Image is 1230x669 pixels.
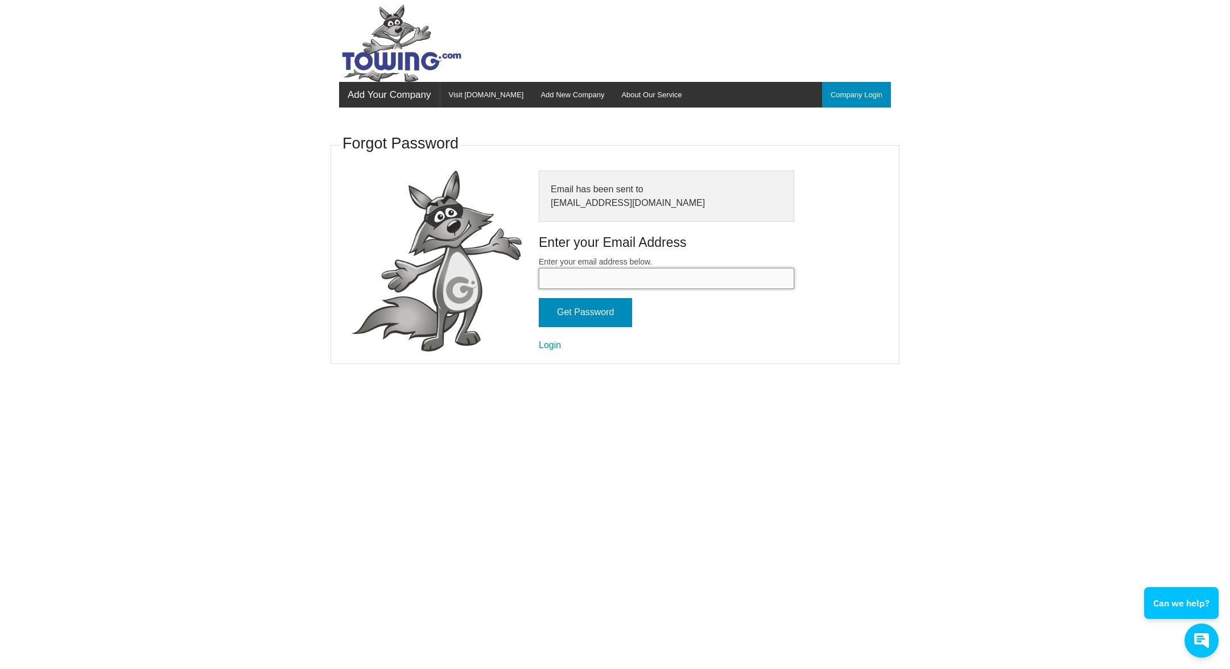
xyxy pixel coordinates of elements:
img: fox-Presenting.png [351,171,522,352]
h3: Forgot Password [342,133,459,155]
img: Towing.com Logo [339,5,464,82]
a: Company Login [822,82,891,108]
input: Get Password [539,298,632,327]
a: Login [539,340,561,350]
a: Visit [DOMAIN_NAME] [440,82,533,108]
a: Add Your Company [339,82,440,108]
a: About Our Service [613,82,690,108]
h4: Enter your Email Address [539,233,794,251]
iframe: Conversations [1133,556,1230,669]
label: Enter your email address below. [539,256,794,289]
div: Email has been sent to [EMAIL_ADDRESS][DOMAIN_NAME] [539,171,794,222]
a: Add New Company [532,82,613,108]
input: Enter your email address below. [539,268,794,289]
